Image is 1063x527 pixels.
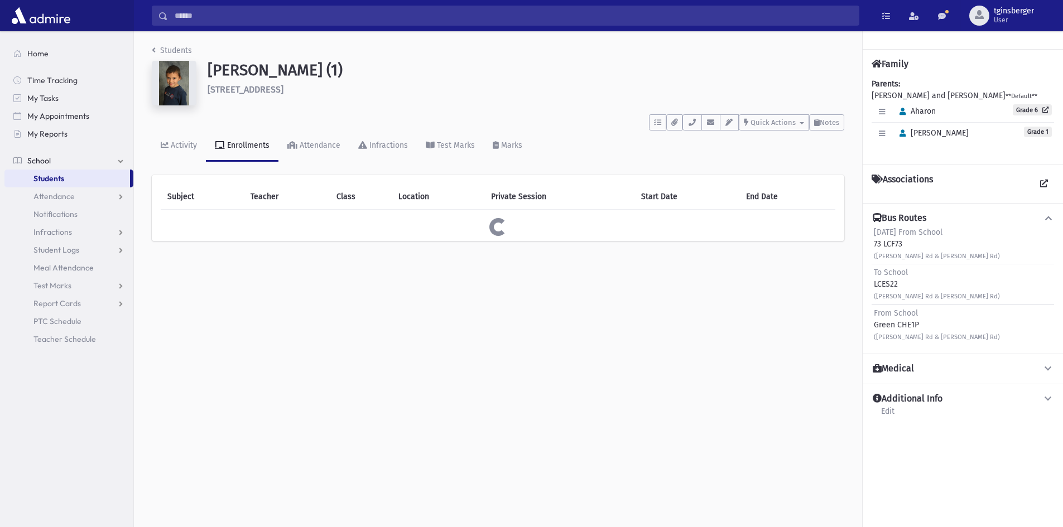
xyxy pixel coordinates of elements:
a: Edit [881,405,895,425]
span: Test Marks [33,281,71,291]
span: School [27,156,51,166]
th: Subject [161,184,244,210]
div: Attendance [297,141,340,150]
a: My Reports [4,125,133,143]
span: Grade 1 [1024,127,1052,137]
div: Marks [499,141,522,150]
span: PTC Schedule [33,316,81,326]
span: Student Logs [33,245,79,255]
span: Students [33,173,64,183]
span: Home [27,49,49,59]
a: Home [4,45,133,62]
a: Grade 6 [1013,104,1052,115]
span: My Reports [27,129,68,139]
span: tginsberger [994,7,1034,16]
th: Private Session [484,184,634,210]
h4: Family [872,59,908,69]
small: ([PERSON_NAME] Rd & [PERSON_NAME] Rd) [874,293,1000,300]
h4: Additional Info [873,393,942,405]
a: Students [152,46,192,55]
span: My Appointments [27,111,89,121]
a: PTC Schedule [4,312,133,330]
a: Activity [152,130,206,162]
a: Students [4,170,130,187]
span: From School [874,308,918,318]
span: Quick Actions [751,118,796,127]
a: Time Tracking [4,71,133,89]
h4: Medical [873,363,914,375]
span: My Tasks [27,93,59,103]
a: Teacher Schedule [4,330,133,348]
a: Test Marks [417,130,484,162]
div: Activity [169,141,197,150]
nav: breadcrumb [152,45,192,61]
a: Test Marks [4,277,133,294]
a: Enrollments [206,130,278,162]
span: Attendance [33,191,75,201]
div: Test Marks [435,141,475,150]
a: View all Associations [1034,174,1054,194]
h1: [PERSON_NAME] (1) [208,61,844,80]
a: Infractions [4,223,133,241]
a: Report Cards [4,294,133,312]
button: Medical [872,363,1054,375]
small: ([PERSON_NAME] Rd & [PERSON_NAME] Rd) [874,333,1000,341]
span: User [994,16,1034,25]
th: Class [330,184,392,210]
button: Quick Actions [739,114,809,130]
span: [DATE] From School [874,228,942,237]
span: To School [874,268,908,277]
h4: Bus Routes [873,212,926,224]
a: School [4,152,133,170]
a: Infractions [349,130,417,162]
a: Student Logs [4,241,133,259]
img: AdmirePro [9,4,73,27]
span: Aharon [894,107,936,116]
button: Additional Info [872,393,1054,405]
div: [PERSON_NAME] and [PERSON_NAME] [872,78,1054,156]
input: Search [168,6,859,26]
button: Notes [809,114,844,130]
span: Time Tracking [27,75,78,85]
span: Infractions [33,227,72,237]
div: LCES22 [874,267,1000,302]
span: Notifications [33,209,78,219]
div: 73 LCF73 [874,226,1000,262]
th: Location [392,184,484,210]
div: Enrollments [225,141,270,150]
span: [PERSON_NAME] [894,128,969,138]
a: My Tasks [4,89,133,107]
h4: Associations [872,174,933,194]
span: Notes [820,118,839,127]
h6: [STREET_ADDRESS] [208,84,844,95]
button: Bus Routes [872,212,1054,224]
div: Green CHE1P [874,307,1000,342]
b: Parents: [872,79,900,89]
a: Attendance [4,187,133,205]
span: Report Cards [33,298,81,308]
a: Notifications [4,205,133,223]
th: Teacher [244,184,330,210]
span: Meal Attendance [33,263,94,273]
div: Infractions [367,141,408,150]
th: End Date [739,184,835,210]
a: My Appointments [4,107,133,125]
small: ([PERSON_NAME] Rd & [PERSON_NAME] Rd) [874,253,1000,260]
a: Meal Attendance [4,259,133,277]
th: Start Date [634,184,739,210]
a: Attendance [278,130,349,162]
a: Marks [484,130,531,162]
span: Teacher Schedule [33,334,96,344]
